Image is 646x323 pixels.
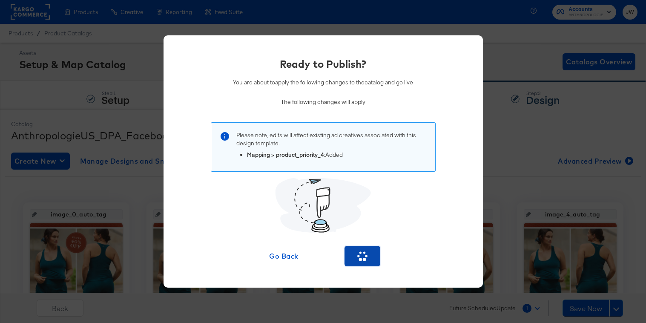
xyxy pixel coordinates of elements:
[280,57,366,71] div: Ready to Publish?
[269,250,298,262] span: Go Back
[233,98,413,106] p: The following changes will apply
[247,151,324,159] strong: Mapping > product_priority_4
[266,246,301,266] button: Go Back
[236,131,427,147] p: Please note, edits will affect existing ad creatives associated with this design template .
[233,78,413,87] p: You are about to apply the following changes to the catalog and go live
[247,151,427,159] li: : Added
